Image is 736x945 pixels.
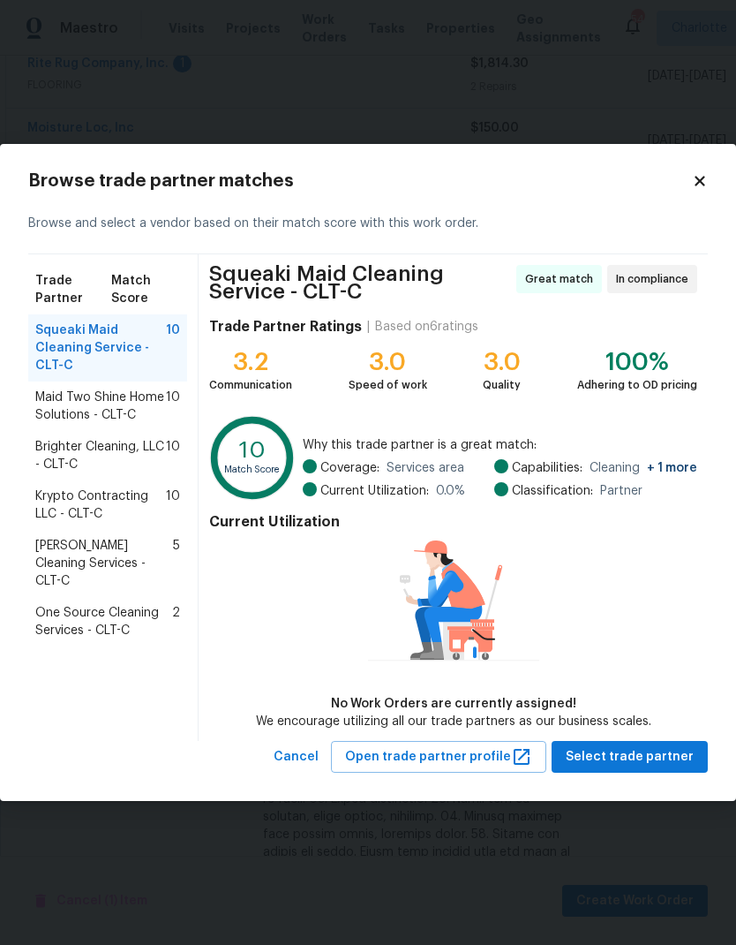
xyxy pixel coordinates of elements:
[362,318,375,336] div: |
[166,488,180,523] span: 10
[616,270,695,288] span: In compliance
[590,459,697,477] span: Cleaning
[577,376,697,394] div: Adhering to OD pricing
[512,482,593,500] span: Classification:
[331,741,546,774] button: Open trade partner profile
[239,438,266,462] text: 10
[35,488,166,523] span: Krypto Contracting LLC - CLT-C
[387,459,464,477] span: Services area
[320,459,379,477] span: Coverage:
[577,353,697,371] div: 100%
[512,459,582,477] span: Capabilities:
[345,746,532,768] span: Open trade partner profile
[436,482,465,500] span: 0.0 %
[256,713,651,730] div: We encourage utilizing all our trade partners as our business scales.
[172,604,180,639] span: 2
[166,389,180,424] span: 10
[28,193,708,254] div: Browse and select a vendor based on their match score with this work order.
[209,318,362,336] h4: Trade Partner Ratings
[35,438,166,473] span: Brighter Cleaning, LLC - CLT-C
[256,695,651,713] div: No Work Orders are currently assigned!
[375,318,478,336] div: Based on 6 ratings
[35,272,111,307] span: Trade Partner
[600,482,642,500] span: Partner
[483,376,521,394] div: Quality
[166,438,180,473] span: 10
[274,746,319,768] span: Cancel
[267,741,326,774] button: Cancel
[349,376,427,394] div: Speed of work
[647,462,697,474] span: + 1 more
[209,265,511,300] span: Squeaki Maid Cleaning Service - CLT-C
[209,513,697,531] h4: Current Utilization
[552,741,708,774] button: Select trade partner
[566,746,694,768] span: Select trade partner
[349,353,427,371] div: 3.0
[173,537,180,590] span: 5
[224,464,281,473] text: Match Score
[111,272,180,307] span: Match Score
[303,436,697,454] span: Why this trade partner is a great match:
[35,389,166,424] span: Maid Two Shine Home Solutions - CLT-C
[28,172,692,190] h2: Browse trade partner matches
[525,270,600,288] span: Great match
[209,353,292,371] div: 3.2
[483,353,521,371] div: 3.0
[209,376,292,394] div: Communication
[35,604,172,639] span: One Source Cleaning Services - CLT-C
[35,321,166,374] span: Squeaki Maid Cleaning Service - CLT-C
[166,321,180,374] span: 10
[35,537,173,590] span: [PERSON_NAME] Cleaning Services - CLT-C
[320,482,429,500] span: Current Utilization:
